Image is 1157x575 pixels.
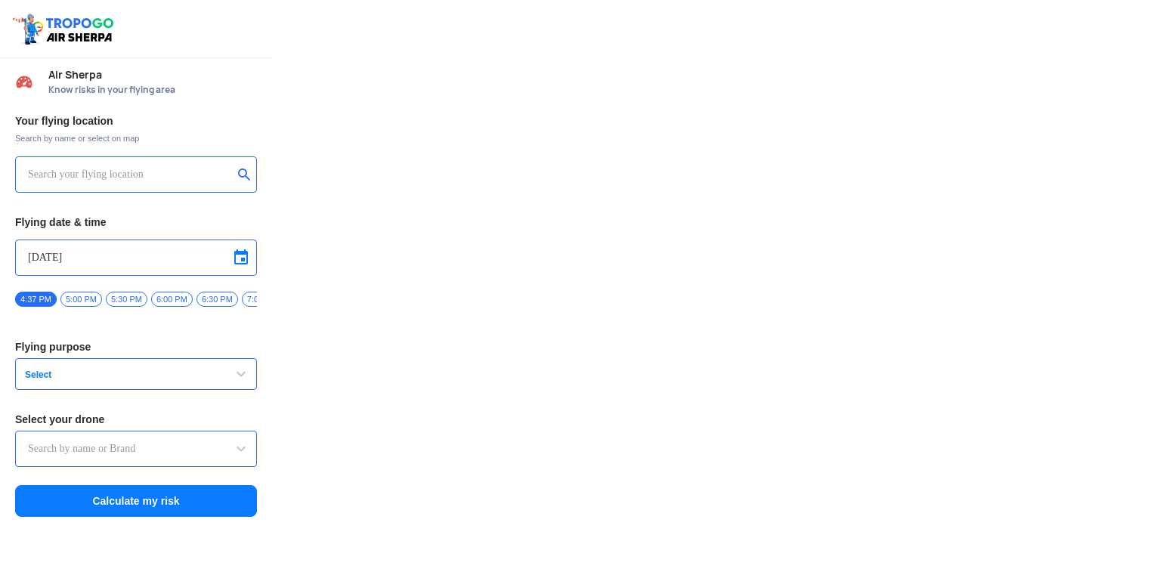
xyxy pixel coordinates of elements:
span: 6:30 PM [196,292,238,307]
button: Select [15,358,257,390]
span: Search by name or select on map [15,132,257,144]
span: 7:00 PM [242,292,283,307]
h3: Flying purpose [15,342,257,352]
h3: Flying date & time [15,217,257,227]
button: Calculate my risk [15,485,257,517]
h3: Your flying location [15,116,257,126]
img: Risk Scores [15,73,33,91]
span: Select [19,369,208,381]
span: Know risks in your flying area [48,84,257,96]
span: Air Sherpa [48,69,257,81]
img: ic_tgdronemaps.svg [11,11,119,46]
input: Search your flying location [28,165,233,184]
span: 5:00 PM [60,292,102,307]
span: 4:37 PM [15,292,57,307]
input: Select Date [28,249,244,267]
h3: Select your drone [15,414,257,425]
span: 6:00 PM [151,292,193,307]
input: Search by name or Brand [28,440,244,458]
span: 5:30 PM [106,292,147,307]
